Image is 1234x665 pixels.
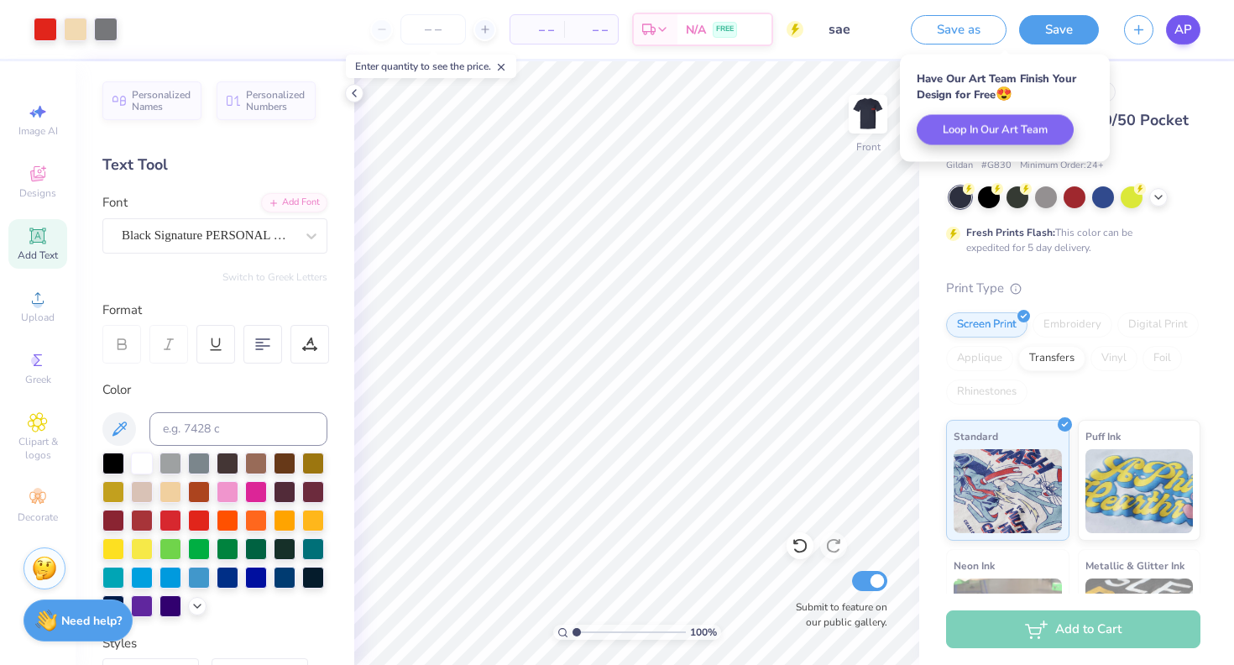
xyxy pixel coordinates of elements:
input: Untitled Design [816,13,898,46]
label: Submit to feature on our public gallery. [787,600,887,630]
span: N/A [686,21,706,39]
img: Puff Ink [1085,449,1194,533]
input: e.g. 7428 c [149,412,327,446]
span: – – [574,21,608,39]
span: FREE [716,24,734,35]
span: Decorate [18,511,58,524]
a: AP [1166,15,1200,45]
div: Screen Print [946,312,1027,338]
span: Personalized Numbers [246,89,306,113]
span: Puff Ink [1085,427,1121,445]
div: Front [856,139,881,154]
span: Image AI [18,124,58,138]
img: Standard [954,449,1062,533]
img: Front [851,97,885,131]
div: Vinyl [1090,346,1137,371]
div: This color can be expedited for 5 day delivery. [966,225,1173,255]
span: Greek [25,373,51,386]
span: Standard [954,427,998,445]
span: AP [1174,20,1192,39]
span: Upload [21,311,55,324]
div: Enter quantity to see the price. [346,55,516,78]
label: Font [102,193,128,212]
span: Add Text [18,249,58,262]
div: Print Type [946,279,1200,298]
div: Text Tool [102,154,327,176]
span: 100 % [690,625,717,640]
span: Designs [19,186,56,200]
span: Metallic & Glitter Ink [1085,557,1184,574]
img: Metallic & Glitter Ink [1085,579,1194,662]
span: Personalized Names [132,89,191,113]
div: Transfers [1018,346,1085,371]
div: Have Our Art Team Finish Your Design for Free [917,71,1093,102]
span: Clipart & logos [8,435,67,462]
strong: Need help? [61,613,122,629]
div: Applique [946,346,1013,371]
div: Embroidery [1033,312,1112,338]
button: Save [1019,15,1099,45]
div: Digital Print [1117,312,1199,338]
div: Format [102,301,329,320]
input: – – [400,14,466,45]
span: Neon Ink [954,557,995,574]
button: Save as [911,15,1007,45]
div: Add Font [261,193,327,212]
button: Loop In Our Art Team [917,115,1074,145]
img: Neon Ink [954,579,1062,662]
span: 😍 [996,85,1012,103]
div: Color [102,380,327,400]
span: – – [520,21,554,39]
div: Styles [102,634,327,653]
button: Switch to Greek Letters [222,270,327,284]
div: Foil [1142,346,1182,371]
strong: Fresh Prints Flash: [966,226,1055,239]
div: Rhinestones [946,380,1027,405]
